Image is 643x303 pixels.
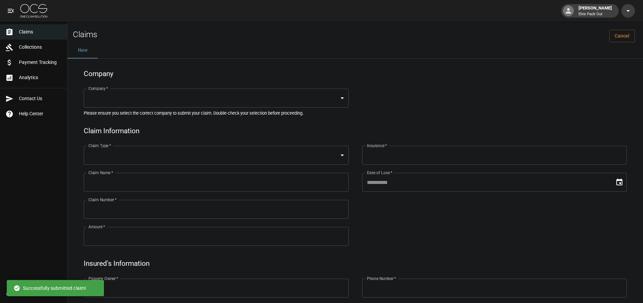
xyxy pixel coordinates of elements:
label: Property Owner [88,276,118,281]
h5: Please ensure you select the correct company to submit your claim. Double-check your selection be... [84,110,627,116]
label: Company [88,86,108,91]
label: Phone Number [367,276,396,281]
p: Elite Pack Out [579,11,612,17]
button: open drawer [4,4,18,18]
label: Claim Number [88,197,116,203]
div: Successfully submitted claim! [14,282,86,294]
button: Choose date [613,176,626,189]
span: Analytics [19,74,62,81]
label: Amount [88,224,105,230]
label: Date of Loss [367,170,392,176]
span: Help Center [19,110,62,117]
label: Claim Name [88,170,113,176]
div: © 2025 One Claim Solution [6,290,61,297]
span: Contact Us [19,95,62,102]
label: Insurance [367,143,387,148]
div: dynamic tabs [68,42,643,59]
span: Payment Tracking [19,59,62,66]
div: [PERSON_NAME] [576,5,615,17]
h2: Claims [73,30,97,40]
span: Claims [19,28,62,36]
a: Cancel [609,30,635,42]
button: New [68,42,98,59]
label: Claim Type [88,143,111,148]
img: ocs-logo-white-transparent.png [20,4,47,18]
span: Collections [19,44,62,51]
